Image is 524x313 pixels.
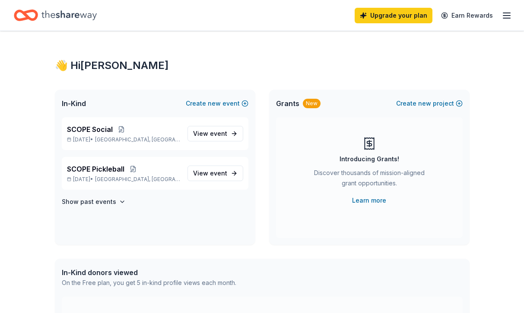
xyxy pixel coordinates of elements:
[62,197,126,207] button: Show past events
[55,59,470,72] div: 👋 Hi [PERSON_NAME]
[276,98,299,109] span: Grants
[67,164,124,174] span: SCOPE Pickleball
[62,197,116,207] h4: Show past events
[62,278,236,288] div: On the Free plan, you get 5 in-kind profile views each month.
[210,169,227,177] span: event
[187,166,243,181] a: View event
[210,130,227,137] span: event
[14,5,97,25] a: Home
[208,98,221,109] span: new
[340,154,399,164] div: Introducing Grants!
[311,168,428,192] div: Discover thousands of mission-aligned grant opportunities.
[352,195,386,206] a: Learn more
[62,98,86,109] span: In-Kind
[193,128,227,139] span: View
[193,168,227,178] span: View
[67,124,113,135] span: SCOPE Social
[95,136,180,143] span: [GEOGRAPHIC_DATA], [GEOGRAPHIC_DATA]
[418,98,431,109] span: new
[436,8,498,23] a: Earn Rewards
[95,176,180,183] span: [GEOGRAPHIC_DATA], [GEOGRAPHIC_DATA]
[187,126,243,141] a: View event
[186,98,248,109] button: Createnewevent
[62,267,236,278] div: In-Kind donors viewed
[355,8,432,23] a: Upgrade your plan
[67,176,181,183] p: [DATE] •
[396,98,463,109] button: Createnewproject
[67,136,181,143] p: [DATE] •
[303,99,321,108] div: New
